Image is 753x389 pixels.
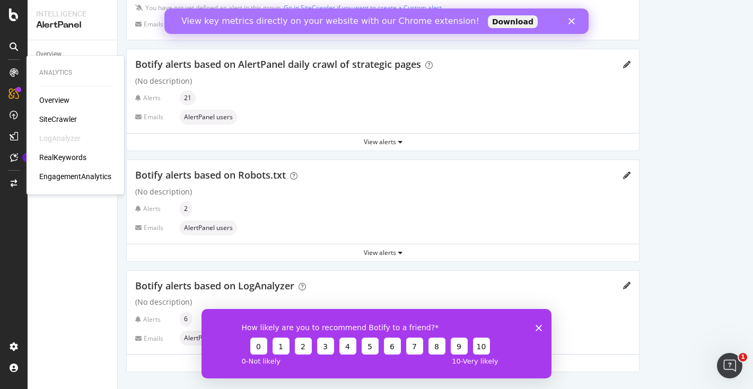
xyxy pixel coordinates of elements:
[164,8,589,34] iframe: Intercom live chat banner
[135,187,631,197] div: (No description)
[135,169,286,181] span: Botify alerts based on Robots.txt
[135,112,176,121] div: Emails
[135,223,176,232] div: Emails
[135,315,176,324] div: Alerts
[135,279,294,292] span: Botify alerts based on LogAnalyzer
[623,172,631,179] div: pencil
[202,309,551,378] iframe: Survey from Botify
[180,312,192,326] div: neutral label
[135,20,176,29] div: Emails
[180,220,237,235] div: neutral label
[36,19,109,31] div: AlertPanel
[184,114,233,120] span: AlertPanel users
[623,282,631,289] div: pencil
[180,110,237,125] div: neutral label
[22,153,32,162] div: Tooltip anchor
[127,244,639,261] button: View alerts
[184,225,233,231] span: AlertPanel users
[36,49,62,60] div: Overview
[739,353,747,361] span: 1
[623,61,631,68] div: pencil
[39,68,111,77] div: Analytics
[39,114,77,125] a: SiteCrawler
[36,49,110,60] a: Overview
[184,316,188,322] span: 6
[135,297,631,307] div: (No description)
[180,91,196,105] div: neutral label
[127,359,639,368] div: View alerts
[135,93,176,102] div: Alerts
[180,331,237,346] div: neutral label
[404,10,415,16] div: Close
[180,201,192,216] div: neutral label
[135,76,631,86] div: (No description)
[184,206,188,212] span: 2
[39,171,111,182] a: EngagementAnalytics
[127,355,639,372] button: View alerts
[284,3,442,12] a: Go in SiteCrawler if you want to create a Custom alert
[717,353,742,378] iframe: Intercom live chat
[39,95,69,105] a: Overview
[184,95,191,101] span: 21
[127,137,639,146] div: View alerts
[127,248,639,257] div: View alerts
[39,152,86,163] a: RealKeywords
[39,133,81,144] div: LogAnalyzer
[135,204,176,213] div: Alerts
[135,58,421,70] span: Botify alerts based on AlertPanel daily crawl of strategic pages
[135,334,176,343] div: Emails
[184,335,233,341] span: AlertPanel users
[36,8,109,19] div: Intelligence
[145,3,442,12] div: You have not yet defined an alert in this group.
[127,134,639,151] button: View alerts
